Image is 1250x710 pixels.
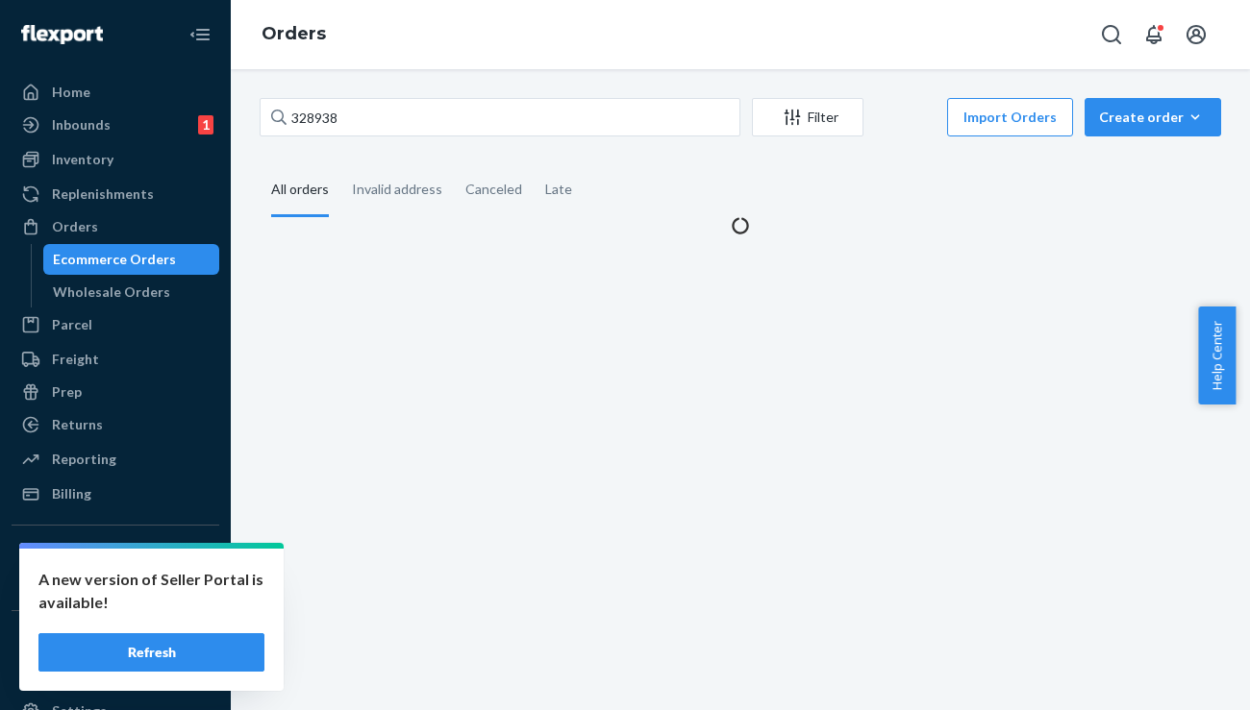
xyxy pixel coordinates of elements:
input: Search orders [260,98,740,136]
div: Wholesale Orders [53,282,170,302]
div: Replenishments [52,184,154,204]
div: Orders [52,217,98,236]
a: Replenishments [12,179,219,209]
a: Inbounds1 [12,110,219,140]
a: Ecommerce Orders [43,244,220,275]
button: Filter [752,98,863,136]
a: Add Integration [12,579,219,602]
a: Freight [12,344,219,375]
button: Fast Tags [12,626,219,657]
button: Open account menu [1177,15,1215,54]
div: Canceled [465,164,522,214]
button: Refresh [38,633,264,672]
a: Returns [12,409,219,440]
div: Parcel [52,315,92,334]
a: Wholesale Orders [43,277,220,307]
div: Prep [52,382,82,402]
button: Help Center [1198,306,1236,404]
button: Close Navigation [181,15,219,54]
div: Filter [753,108,862,127]
div: Inbounds [52,115,111,135]
a: Parcel [12,309,219,340]
div: Returns [52,415,103,434]
img: Flexport logo [21,25,103,44]
div: Late [545,164,572,214]
div: Inventory [52,150,113,169]
div: Create order [1099,108,1207,127]
div: All orders [271,164,329,217]
div: 1 [198,115,213,135]
a: Home [12,77,219,108]
ol: breadcrumbs [246,7,341,62]
div: Freight [52,350,99,369]
div: Reporting [52,450,116,469]
a: Orders [262,23,326,44]
a: Prep [12,377,219,407]
a: Inventory [12,144,219,175]
a: Billing [12,478,219,509]
div: Ecommerce Orders [53,250,176,269]
button: Open Search Box [1092,15,1131,54]
button: Integrations [12,541,219,572]
p: A new version of Seller Portal is available! [38,568,264,614]
a: Orders [12,211,219,242]
div: Billing [52,484,91,503]
div: Invalid address [352,164,442,214]
div: Home [52,83,90,102]
button: Create order [1085,98,1221,136]
a: Reporting [12,444,219,475]
a: Add Fast Tag [12,665,219,688]
button: Import Orders [947,98,1073,136]
button: Open notifications [1135,15,1173,54]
